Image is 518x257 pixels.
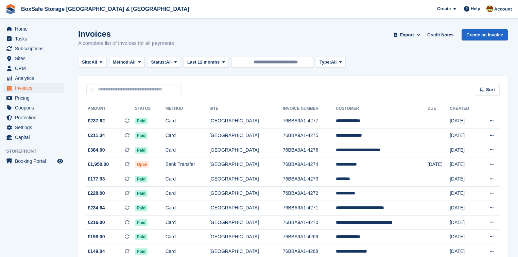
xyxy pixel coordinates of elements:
[135,176,148,183] span: Paid
[3,83,64,93] a: menu
[3,73,64,83] a: menu
[3,103,64,113] a: menu
[3,34,64,44] a: menu
[15,123,56,132] span: Settings
[209,157,283,172] td: [GEOGRAPHIC_DATA]
[166,230,209,244] td: Card
[209,215,283,230] td: [GEOGRAPHIC_DATA]
[428,157,450,172] td: [DATE]
[88,117,105,124] span: £237.62
[88,248,105,255] span: £149.04
[88,175,105,183] span: £177.93
[209,103,283,114] th: Site
[166,215,209,230] td: Card
[209,230,283,244] td: [GEOGRAPHIC_DATA]
[88,147,105,154] span: £384.00
[15,103,56,113] span: Coupons
[15,64,56,73] span: CRM
[56,157,64,165] a: Preview store
[113,59,130,66] span: Method:
[88,204,105,211] span: £234.64
[15,113,56,122] span: Protection
[15,34,56,44] span: Tasks
[400,32,414,38] span: Export
[209,201,283,216] td: [GEOGRAPHIC_DATA]
[82,59,91,66] span: Site:
[88,219,105,226] span: £216.00
[283,186,336,201] td: 76BBA9A1-4272
[135,205,148,211] span: Paid
[3,113,64,122] a: menu
[15,44,56,53] span: Subscriptions
[166,143,209,157] td: Card
[184,57,229,68] button: Last 12 months
[6,148,68,155] span: Storefront
[428,103,450,114] th: Due
[3,54,64,63] a: menu
[151,59,166,66] span: Status:
[15,24,56,34] span: Home
[109,57,145,68] button: Method: All
[283,143,336,157] td: 76BBA9A1-4276
[283,114,336,128] td: 76BBA9A1-4277
[135,118,148,124] span: Paid
[494,6,512,13] span: Account
[166,128,209,143] td: Card
[166,103,209,114] th: Method
[15,133,56,142] span: Capital
[486,5,493,12] img: Kim
[3,93,64,103] a: menu
[320,59,331,66] span: Type:
[450,215,479,230] td: [DATE]
[3,64,64,73] a: menu
[3,133,64,142] a: menu
[15,156,56,166] span: Booking Portal
[3,44,64,53] a: menu
[91,59,97,66] span: All
[187,59,220,66] span: Last 12 months
[147,57,180,68] button: Status: All
[450,186,479,201] td: [DATE]
[78,57,106,68] button: Site: All
[283,128,336,143] td: 76BBA9A1-4275
[209,186,283,201] td: [GEOGRAPHIC_DATA]
[5,4,16,14] img: stora-icon-8386f47178a22dfd0bd8f6a31ec36ba5ce8667c1dd55bd0f319d3a0aa187defe.svg
[283,230,336,244] td: 76BBA9A1-4269
[283,215,336,230] td: 76BBA9A1-4270
[3,123,64,132] a: menu
[15,54,56,63] span: Sites
[166,59,172,66] span: All
[450,172,479,187] td: [DATE]
[78,29,174,38] h1: Invoices
[283,172,336,187] td: 76BBA9A1-4273
[336,103,428,114] th: Customer
[135,132,148,139] span: Paid
[283,103,336,114] th: Invoice Number
[86,103,135,114] th: Amount
[316,57,346,68] button: Type: All
[283,201,336,216] td: 76BBA9A1-4271
[15,93,56,103] span: Pricing
[135,147,148,154] span: Paid
[166,114,209,128] td: Card
[88,161,109,168] span: £1,950.00
[450,114,479,128] td: [DATE]
[88,233,105,240] span: £198.00
[15,83,56,93] span: Invoices
[88,132,105,139] span: £211.34
[166,172,209,187] td: Card
[450,157,479,172] td: [DATE]
[130,59,136,66] span: All
[450,230,479,244] td: [DATE]
[392,29,422,40] button: Export
[135,190,148,197] span: Paid
[166,157,209,172] td: Bank Transfer
[209,143,283,157] td: [GEOGRAPHIC_DATA]
[18,3,192,15] a: BoxSafe Storage [GEOGRAPHIC_DATA] & [GEOGRAPHIC_DATA]
[15,73,56,83] span: Analytics
[209,114,283,128] td: [GEOGRAPHIC_DATA]
[135,219,148,226] span: Paid
[331,59,337,66] span: All
[135,234,148,240] span: Paid
[135,248,148,255] span: Paid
